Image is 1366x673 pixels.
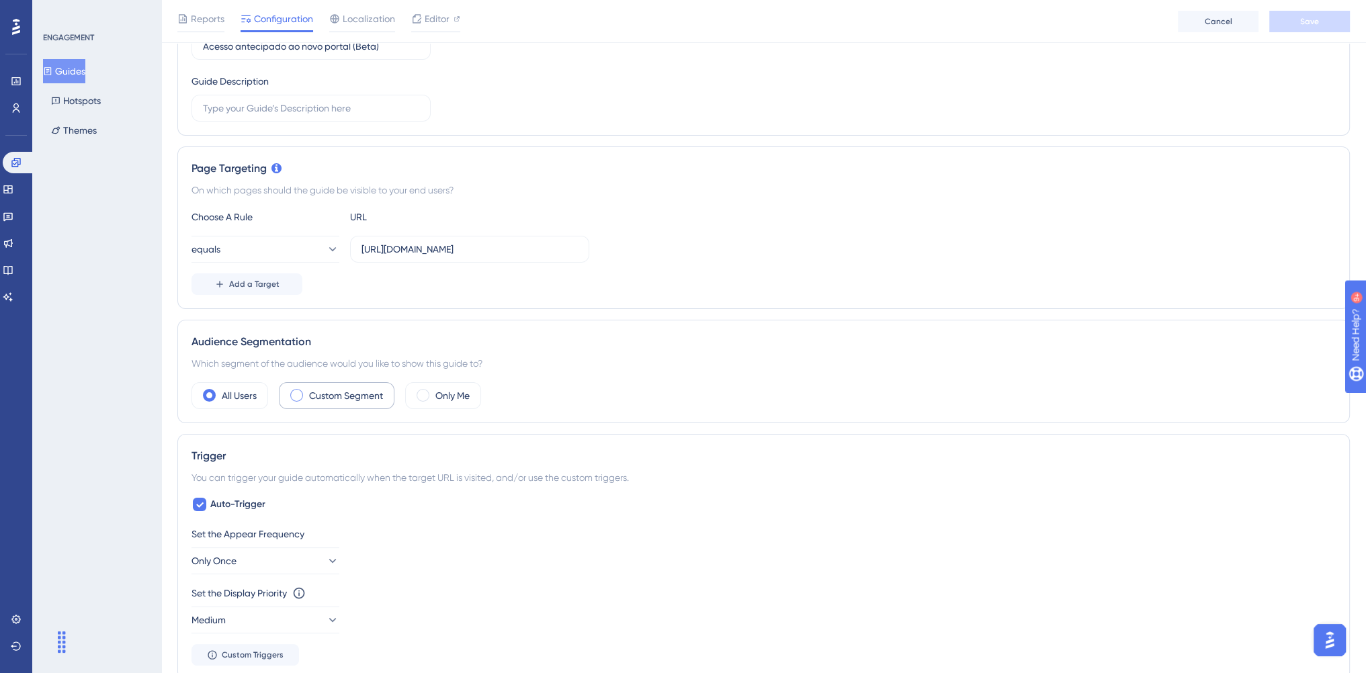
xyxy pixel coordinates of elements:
span: Custom Triggers [222,649,284,660]
button: Save [1269,11,1350,32]
div: Audience Segmentation [191,334,1336,350]
input: Type your Guide’s Description here [203,101,419,116]
button: Themes [43,118,105,142]
div: 9+ [91,7,99,17]
button: Custom Triggers [191,644,299,666]
button: Only Once [191,547,339,574]
iframe: UserGuiding AI Assistant Launcher [1310,620,1350,660]
span: Reports [191,11,224,27]
div: Set the Display Priority [191,585,287,601]
div: Choose A Rule [191,209,339,225]
span: Only Once [191,553,237,569]
button: Hotspots [43,89,109,113]
button: Cancel [1178,11,1258,32]
span: Cancel [1205,16,1232,27]
div: Arrastar [51,622,73,662]
input: yourwebsite.com/path [361,242,578,257]
span: Need Help? [32,3,84,19]
span: Localization [343,11,395,27]
div: Set the Appear Frequency [191,526,1336,542]
button: Guides [43,59,85,83]
div: Page Targeting [191,161,1336,177]
button: Add a Target [191,273,302,295]
div: Guide Description [191,73,269,89]
button: Medium [191,607,339,633]
input: Type your Guide’s Name here [203,39,419,54]
span: equals [191,241,220,257]
span: Editor [425,11,450,27]
div: ENGAGEMENT [43,32,94,43]
span: Medium [191,612,226,628]
span: Auto-Trigger [210,496,265,512]
label: All Users [222,388,257,404]
div: You can trigger your guide automatically when the target URL is visited, and/or use the custom tr... [191,469,1336,486]
span: Add a Target [229,279,280,289]
div: Trigger [191,448,1336,464]
div: Which segment of the audience would you like to show this guide to? [191,355,1336,371]
div: On which pages should the guide be visible to your end users? [191,182,1336,198]
div: URL [350,209,498,225]
label: Only Me [435,388,470,404]
span: Configuration [254,11,313,27]
button: equals [191,236,339,263]
span: Save [1300,16,1319,27]
label: Custom Segment [309,388,383,404]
